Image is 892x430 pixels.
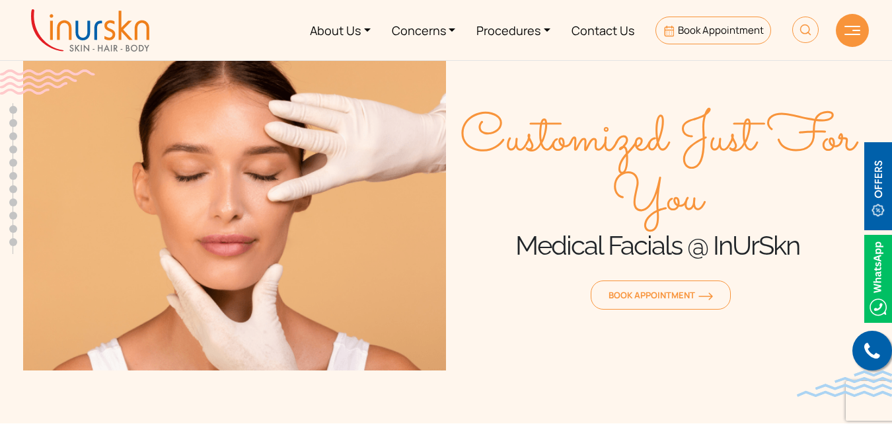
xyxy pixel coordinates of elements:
a: Contact Us [561,5,645,55]
a: Concerns [381,5,466,55]
img: offerBt [864,142,892,230]
img: bluewave [797,370,892,397]
img: inurskn-logo [31,9,149,52]
a: Book Appointment [655,17,771,44]
span: Customized Just For You [446,110,869,229]
span: Book Appointment [678,23,764,37]
a: Procedures [466,5,561,55]
a: Whatsappicon [864,271,892,285]
h1: Medical Facials @ InUrSkn [446,229,869,262]
img: Whatsappicon [864,235,892,323]
img: orange-arrow [698,292,713,300]
span: Book Appointment [609,289,713,301]
img: HeaderSearch [792,17,819,43]
a: Book Appointmentorange-arrow [591,280,731,310]
img: hamLine.svg [844,26,860,35]
a: About Us [299,5,381,55]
